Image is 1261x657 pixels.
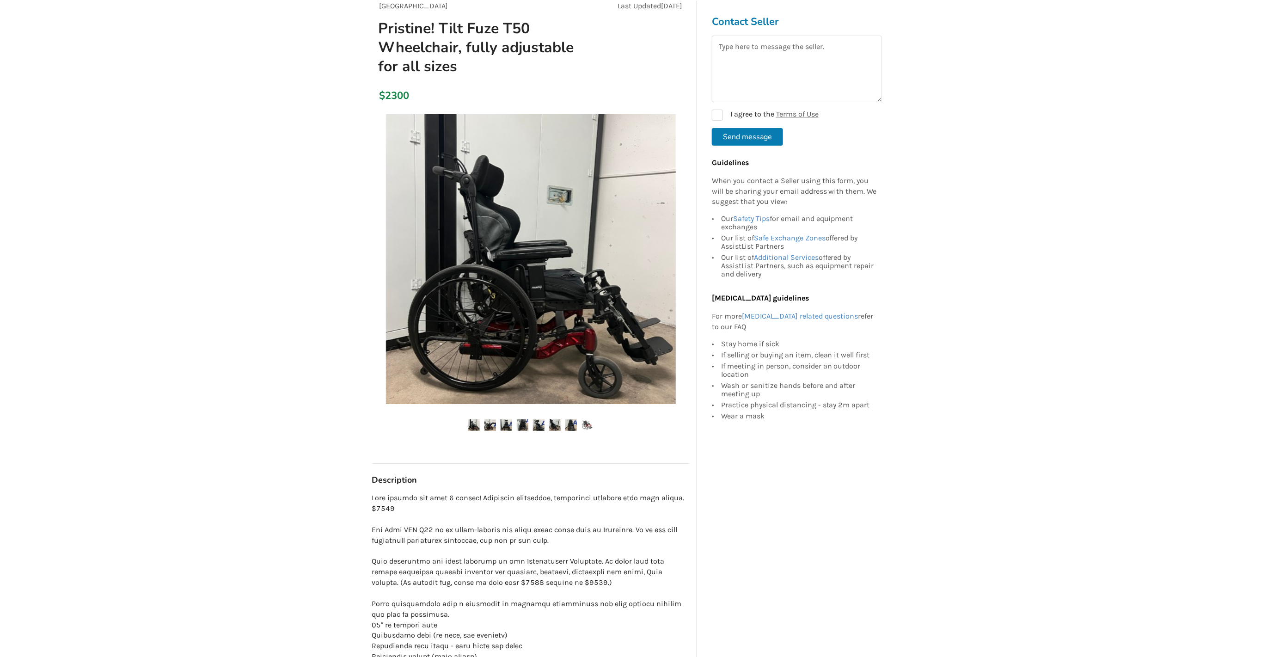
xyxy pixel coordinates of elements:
img: pristine! tilt fuze t50 wheelchair, fully adjustable for all sizes -wheelchair-mobility-vancouver... [565,419,577,431]
h3: Contact Seller [712,15,882,28]
div: Practice physical distancing - stay 2m apart [721,399,877,411]
img: pristine! tilt fuze t50 wheelchair, fully adjustable for all sizes -wheelchair-mobility-vancouver... [549,419,561,431]
b: [MEDICAL_DATA] guidelines [712,294,809,303]
div: Our for email and equipment exchanges [721,215,877,233]
h1: Pristine! Tilt Fuze T50 Wheelchair, fully adjustable for all sizes [371,19,590,76]
button: Send message [712,128,783,146]
img: pristine! tilt fuze t50 wheelchair, fully adjustable for all sizes -wheelchair-mobility-vancouver... [533,419,545,431]
img: pristine! tilt fuze t50 wheelchair, fully adjustable for all sizes -wheelchair-mobility-vancouver... [517,419,528,431]
div: If selling or buying an item, clean it well first [721,350,877,361]
a: [MEDICAL_DATA] related questions [742,312,858,320]
b: Guidelines [712,158,749,167]
div: Our list of offered by AssistList Partners, such as equipment repair and delivery [721,252,877,279]
div: $2300 [380,89,385,102]
p: For more refer to our FAQ [712,311,877,332]
img: pristine! tilt fuze t50 wheelchair, fully adjustable for all sizes -wheelchair-mobility-vancouver... [468,419,480,431]
a: Terms of Use [776,110,819,118]
h3: Description [372,475,690,485]
img: pristine! tilt fuze t50 wheelchair, fully adjustable for all sizes -wheelchair-mobility-vancouver... [501,419,512,431]
div: If meeting in person, consider an outdoor location [721,361,877,380]
img: pristine! tilt fuze t50 wheelchair, fully adjustable for all sizes -wheelchair-mobility-vancouver... [484,419,496,431]
div: Our list of offered by AssistList Partners [721,233,877,252]
div: Wash or sanitize hands before and after meeting up [721,380,877,399]
label: I agree to the [712,110,819,121]
span: [GEOGRAPHIC_DATA] [380,1,448,10]
span: Last Updated [618,1,661,10]
span: [DATE] [661,1,682,10]
a: Safety Tips [733,215,770,223]
div: Wear a mask [721,411,877,420]
a: Additional Services [754,253,819,262]
div: Stay home if sick [721,340,877,350]
p: When you contact a Seller using this form, you will be sharing your email address with them. We s... [712,176,877,208]
img: pristine! tilt fuze t50 wheelchair, fully adjustable for all sizes -wheelchair-mobility-vancouver... [582,419,593,431]
a: Safe Exchange Zones [754,234,826,243]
